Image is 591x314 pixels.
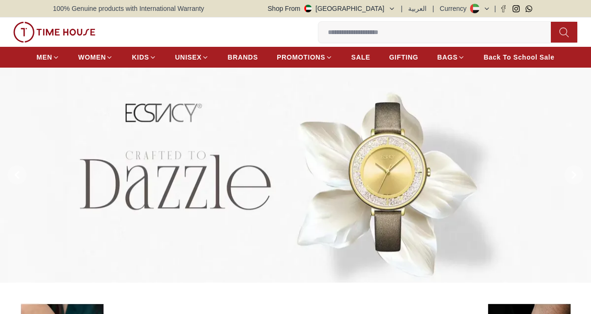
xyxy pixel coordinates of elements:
a: BRANDS [228,49,258,66]
img: United Arab Emirates [304,5,312,12]
span: | [432,4,434,13]
button: العربية [408,4,427,13]
span: | [494,4,496,13]
span: PROMOTIONS [277,52,325,62]
a: MEN [36,49,59,66]
span: GIFTING [389,52,419,62]
span: BAGS [437,52,457,62]
a: KIDS [132,49,156,66]
span: | [401,4,403,13]
span: KIDS [132,52,149,62]
a: PROMOTIONS [277,49,333,66]
a: GIFTING [389,49,419,66]
a: UNISEX [175,49,209,66]
span: BRANDS [228,52,258,62]
a: SALE [351,49,370,66]
div: Currency [440,4,471,13]
span: MEN [36,52,52,62]
img: ... [13,22,95,43]
button: Shop From[GEOGRAPHIC_DATA] [268,4,395,13]
span: UNISEX [175,52,202,62]
span: WOMEN [78,52,106,62]
a: Facebook [500,5,507,12]
a: Whatsapp [525,5,532,12]
a: Back To School Sale [484,49,555,66]
span: Back To School Sale [484,52,555,62]
a: WOMEN [78,49,113,66]
span: 100% Genuine products with International Warranty [53,4,204,13]
a: Instagram [513,5,520,12]
span: SALE [351,52,370,62]
a: BAGS [437,49,464,66]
